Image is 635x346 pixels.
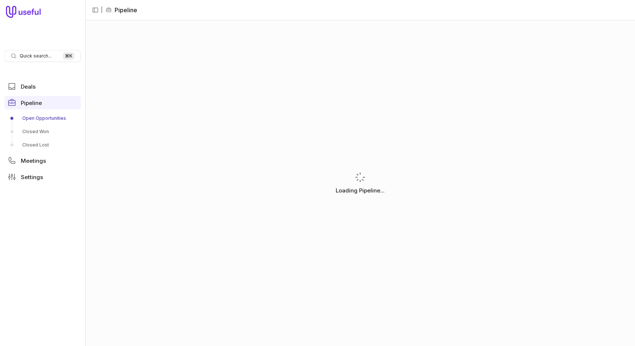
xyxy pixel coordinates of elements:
[4,80,81,93] a: Deals
[4,96,81,109] a: Pipeline
[4,139,81,151] a: Closed Lost
[90,4,101,16] button: Collapse sidebar
[21,100,42,106] span: Pipeline
[63,52,75,60] kbd: ⌘ K
[106,6,137,14] li: Pipeline
[4,170,81,184] a: Settings
[101,6,103,14] span: |
[4,154,81,167] a: Meetings
[4,126,81,138] a: Closed Won
[4,112,81,124] a: Open Opportunities
[20,53,52,59] span: Quick search...
[336,186,385,195] p: Loading Pipeline...
[21,84,36,89] span: Deals
[4,112,81,151] div: Pipeline submenu
[21,158,46,164] span: Meetings
[21,174,43,180] span: Settings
